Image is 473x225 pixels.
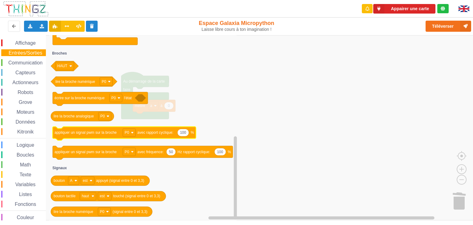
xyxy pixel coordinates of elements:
span: Capteurs [14,70,36,75]
text: avec rapport cyclique: [137,130,173,135]
text: avec fréquence: [137,149,164,154]
div: Laisse libre cours à ton imagination ! [196,27,277,32]
text: P0 [102,79,106,84]
span: Communication [7,60,43,65]
span: Grove [18,100,33,105]
span: Actionneurs [11,80,39,85]
text: touché (signal entre 0 et 3,3) [113,194,160,198]
text: 100 [180,130,186,135]
span: Texte [18,172,32,177]
span: Moteurs [16,109,35,115]
text: % [191,130,194,135]
text: (signal entre 0 et 3,3) [113,210,148,214]
div: Espace Galaxia Micropython [196,20,277,32]
img: gb.png [459,6,469,12]
text: Signaux [52,166,67,170]
img: thingz_logo.png [3,1,49,17]
text: P0 [111,96,116,100]
text: lire la broche numérique [54,210,93,214]
span: Listes [18,192,33,197]
text: lire la broche analogique [54,114,94,118]
text: P0 [100,210,104,214]
text: Hz rapport cyclique: [178,149,210,154]
text: P0 [100,114,105,118]
text: est [83,178,88,183]
span: Variables [14,182,37,187]
span: Fonctions [14,202,37,207]
text: appuyé (signal entre 0 et 3,3) [96,178,144,183]
div: Tu es connecté au serveur de création de Thingz [437,4,449,13]
text: A [70,178,72,183]
text: % [228,149,231,154]
text: appliquer un signal pwm sur la broche [55,149,117,154]
button: Appairer une carte [373,4,435,14]
text: P0 [125,130,129,135]
text: bouton tactile [54,194,76,198]
span: Robots [17,90,34,95]
text: l'état [124,96,132,100]
text: 100 [217,149,223,154]
text: 50 [169,149,173,154]
text: HAUT [57,64,67,68]
span: Affichage [14,40,36,46]
span: Entrées/Sorties [8,50,43,55]
span: Kitronik [16,129,34,134]
span: Données [15,119,36,125]
span: Couleur [16,215,35,220]
text: appliquer un signal pwm sur la broche [55,130,117,135]
text: haut [82,194,89,198]
text: P0 [125,149,129,154]
button: Téléverser [426,21,471,32]
text: lire la broche numérique [55,79,95,84]
text: Broches [52,51,67,55]
text: écrire sur la broche numérique [55,96,105,100]
text: est [100,194,105,198]
span: Math [19,162,32,167]
text: bouton [54,178,65,183]
span: Boucles [16,152,35,157]
span: Logique [16,142,35,148]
